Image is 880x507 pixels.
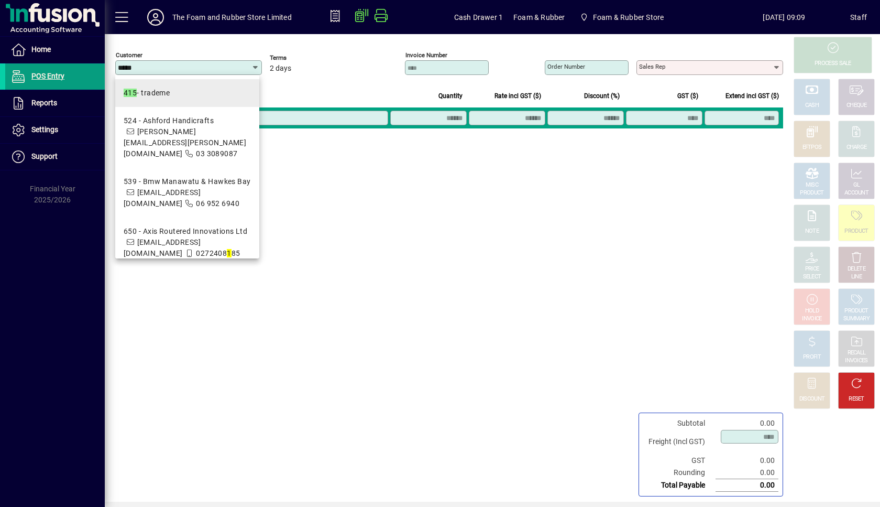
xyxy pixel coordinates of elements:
[124,176,251,187] div: 539 - Bmw Manawatu & Hawkes Bay
[845,357,867,365] div: INVOICES
[643,417,716,429] td: Subtotal
[196,199,239,208] span: 06 952 6940
[815,60,851,68] div: PROCESS SALE
[844,307,868,315] div: PRODUCT
[139,8,172,27] button: Profile
[438,90,463,102] span: Quantity
[513,9,565,26] span: Foam & Rubber
[124,188,201,208] span: [EMAIL_ADDRESS][DOMAIN_NAME]
[454,9,503,26] span: Cash Drawer 1
[716,467,778,479] td: 0.00
[196,249,240,257] span: 0272408 85
[851,273,862,281] div: LINE
[31,152,58,160] span: Support
[270,55,333,61] span: Terms
[31,99,57,107] span: Reports
[805,102,819,110] div: CASH
[5,37,105,63] a: Home
[196,149,237,158] span: 03 3089087
[799,395,824,403] div: DISCOUNT
[639,63,665,70] mat-label: Sales rep
[844,189,868,197] div: ACCOUNT
[843,315,870,323] div: SUMMARY
[853,181,860,189] div: GL
[115,107,259,168] mat-option: 524 - Ashford Handicrafts
[5,90,105,116] a: Reports
[494,90,541,102] span: Rate incl GST ($)
[846,144,867,152] div: CHARGE
[31,125,58,134] span: Settings
[806,181,818,189] div: MISC
[124,127,246,158] span: [PERSON_NAME][EMAIL_ADDRESS][PERSON_NAME][DOMAIN_NAME]
[270,64,291,73] span: 2 days
[115,168,259,218] mat-option: 539 - Bmw Manawatu & Hawkes Bay
[31,45,51,53] span: Home
[172,9,292,26] div: The Foam and Rubber Store Limited
[124,115,251,126] div: 524 - Ashford Handicrafts
[805,265,819,273] div: PRICE
[846,102,866,110] div: CHEQUE
[849,395,864,403] div: RESET
[848,349,866,357] div: RECALL
[850,9,867,26] div: Staff
[584,90,620,102] span: Discount (%)
[805,307,819,315] div: HOLD
[593,9,664,26] span: Foam & Rubber Store
[5,144,105,170] a: Support
[802,315,821,323] div: INVOICE
[124,226,251,237] div: 650 - Axis Routered Innovations Ltd
[124,238,201,257] span: [EMAIL_ADDRESS][DOMAIN_NAME]
[643,455,716,467] td: GST
[802,144,822,152] div: EFTPOS
[227,249,231,257] em: 1
[848,265,865,273] div: DELETE
[844,228,868,235] div: PRODUCT
[803,353,821,361] div: PROFIT
[115,79,259,107] mat-option: 415 - trademe
[725,90,779,102] span: Extend incl GST ($)
[405,51,447,59] mat-label: Invoice number
[805,228,819,235] div: NOTE
[718,9,850,26] span: [DATE] 09:09
[124,89,137,97] em: 415
[716,479,778,492] td: 0.00
[5,117,105,143] a: Settings
[547,63,585,70] mat-label: Order number
[124,88,170,99] div: - trademe
[643,479,716,492] td: Total Payable
[116,51,142,59] mat-label: Customer
[575,8,668,27] span: Foam & Rubber Store
[716,417,778,429] td: 0.00
[115,218,259,278] mat-option: 650 - Axis Routered Innovations Ltd
[677,90,698,102] span: GST ($)
[716,455,778,467] td: 0.00
[643,429,716,455] td: Freight (Incl GST)
[643,467,716,479] td: Rounding
[800,189,823,197] div: PRODUCT
[31,72,64,80] span: POS Entry
[803,273,821,281] div: SELECT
